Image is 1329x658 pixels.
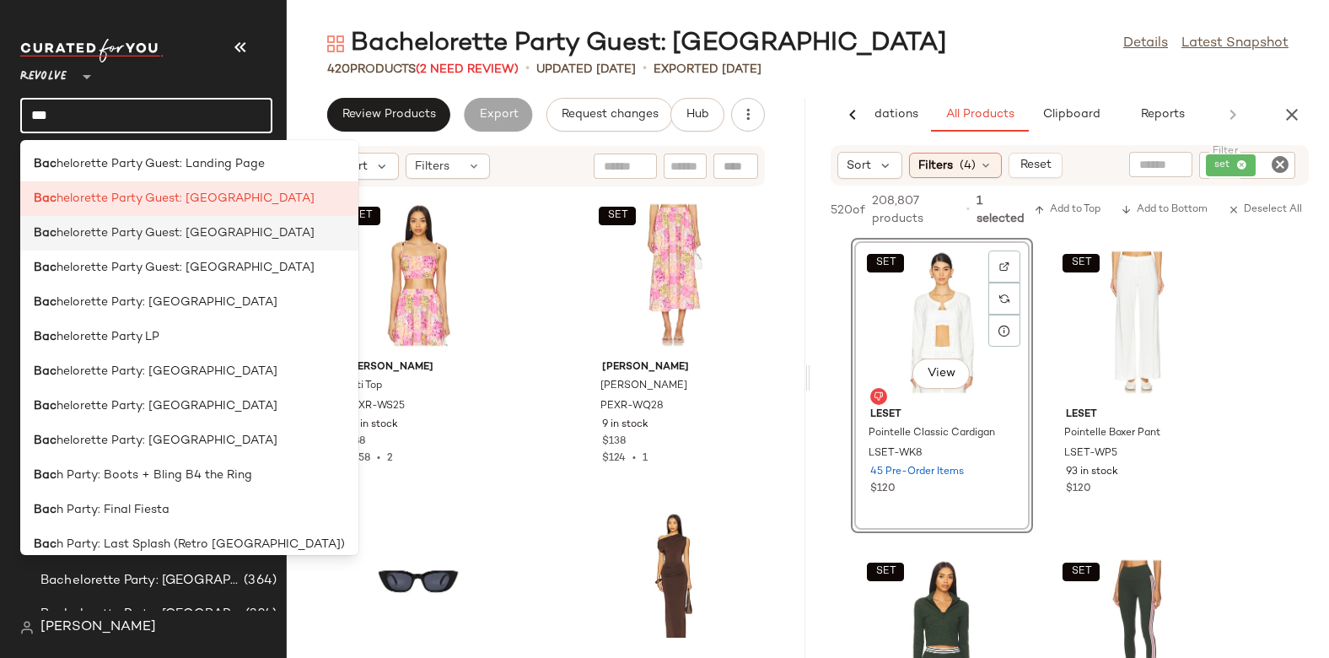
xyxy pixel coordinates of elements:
[34,467,56,484] b: Bac
[1009,153,1063,178] button: Reset
[589,197,759,353] img: PEXR-WQ28_V1.jpg
[867,254,904,272] button: SET
[874,257,896,269] span: SET
[370,453,387,464] span: •
[347,360,490,375] span: [PERSON_NAME]
[1123,34,1168,54] a: Details
[1063,254,1100,272] button: SET
[40,618,156,638] span: [PERSON_NAME]
[345,399,405,414] span: PEXR-WS25
[34,397,56,415] b: Bac
[56,501,169,519] span: h Party: Final Fiesta
[602,453,626,464] span: $124
[1139,108,1184,121] span: Reports
[56,328,159,346] span: helorette Party LP
[20,621,34,634] img: svg%3e
[536,61,636,78] p: updated [DATE]
[56,432,277,450] span: helorette Party: [GEOGRAPHIC_DATA]
[831,202,865,219] span: 520 of
[945,108,1014,121] span: All Products
[34,363,56,380] b: Bac
[34,501,56,519] b: Bac
[869,426,995,441] span: Pointelle Classic Cardigan
[1114,200,1214,220] button: Add to Bottom
[1070,566,1091,578] span: SET
[600,379,687,394] span: [PERSON_NAME]
[327,61,519,78] div: Products
[387,453,393,464] span: 2
[34,294,56,311] b: Bac
[1064,426,1160,441] span: Pointelle Boxer Pant
[643,59,647,79] span: •
[1121,204,1208,216] span: Add to Bottom
[56,536,345,553] span: h Party: Last Splash (Retro [GEOGRAPHIC_DATA])
[1070,257,1091,269] span: SET
[327,35,344,52] img: svg%3e
[56,363,277,380] span: helorette Party: [GEOGRAPHIC_DATA]
[874,566,896,578] span: SET
[56,259,315,277] span: helorette Party Guest: [GEOGRAPHIC_DATA]
[34,536,56,553] b: Bac
[345,379,382,394] span: Esti Top
[40,571,240,591] span: Bachelorette Party: [GEOGRAPHIC_DATA]
[34,224,56,242] b: Bac
[34,432,56,450] b: Bac
[34,259,56,277] b: Bac
[20,57,67,88] span: Revolve
[1221,200,1309,220] button: Deselect All
[670,98,724,132] button: Hub
[600,399,664,414] span: PEXR-WQ28
[847,157,871,175] span: Sort
[654,61,761,78] p: Exported [DATE]
[56,397,277,415] span: helorette Party: [GEOGRAPHIC_DATA]
[606,210,627,222] span: SET
[34,328,56,346] b: Bac
[960,157,976,175] span: (4)
[999,262,1009,272] img: svg%3e
[999,294,1009,304] img: svg%3e
[686,108,709,121] span: Hub
[415,158,449,175] span: Filters
[327,98,450,132] button: Review Products
[56,294,277,311] span: helorette Party: [GEOGRAPHIC_DATA]
[966,202,970,218] span: •
[343,207,380,225] button: SET
[56,467,252,484] span: h Party: Boots + Bling B4 the Ring
[34,190,56,208] b: Bac
[1181,34,1289,54] a: Latest Snapshot
[872,192,960,228] span: 208,807 products
[242,605,277,624] span: (324)
[416,63,519,76] span: (2 Need Review)
[34,155,56,173] b: Bac
[602,360,745,375] span: [PERSON_NAME]
[342,108,436,121] span: Review Products
[1064,446,1117,461] span: LSET-WP5
[643,453,648,464] span: 1
[867,563,904,581] button: SET
[1270,154,1290,175] i: Clear Filter
[1063,563,1100,581] button: SET
[351,210,372,222] span: SET
[56,190,315,208] span: helorette Party Guest: [GEOGRAPHIC_DATA]
[602,418,648,433] span: 9 in stock
[918,157,953,175] span: Filters
[927,367,955,380] span: View
[347,418,398,433] span: 13 in stock
[912,359,970,389] button: View
[40,605,242,624] span: Bachelorette Party: [GEOGRAPHIC_DATA]
[327,27,947,61] div: Bachelorette Party Guest: [GEOGRAPHIC_DATA]
[1041,108,1100,121] span: Clipboard
[561,108,659,121] span: Request changes
[599,207,636,225] button: SET
[525,59,530,79] span: •
[1066,482,1091,497] span: $120
[20,39,164,62] img: cfy_white_logo.C9jOOHJF.svg
[874,391,884,402] img: svg%3e
[1214,158,1236,173] span: set
[1019,159,1051,172] span: Reset
[347,453,370,464] span: $158
[1228,204,1302,216] span: Deselect All
[869,446,923,461] span: LSET-WK8
[977,192,1027,228] span: 1 selected
[56,155,265,173] span: helorette Party Guest: Landing Page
